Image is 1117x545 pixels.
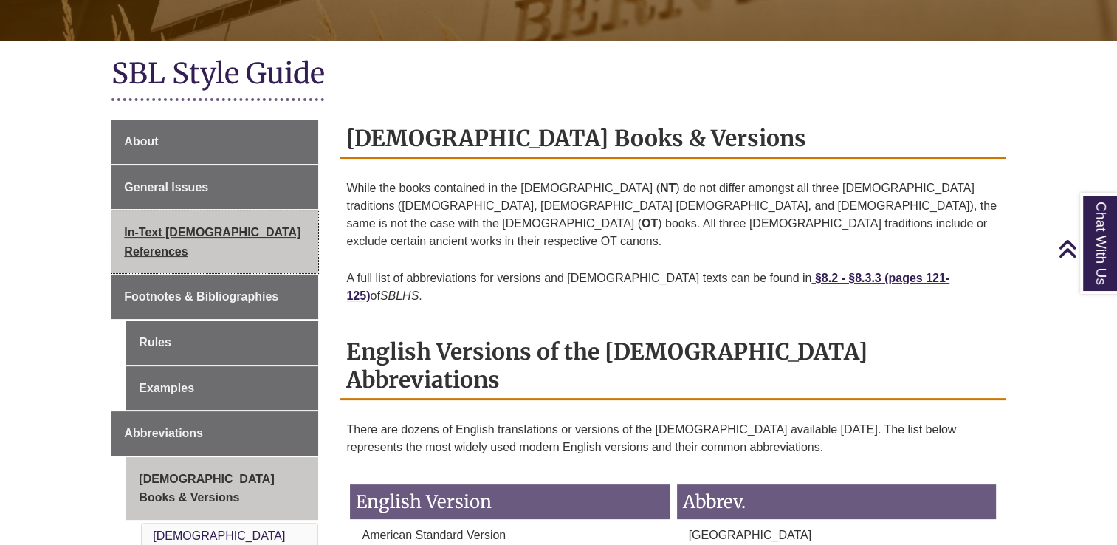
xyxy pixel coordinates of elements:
[660,182,676,194] strong: NT
[111,55,1005,95] h1: SBL Style Guide
[126,457,318,520] a: [DEMOGRAPHIC_DATA] Books & Versions
[111,165,318,210] a: General Issues
[346,174,999,256] p: While the books contained in the [DEMOGRAPHIC_DATA] ( ) do not differ amongst all three [DEMOGRAP...
[111,275,318,319] a: Footnotes & Bibliographies
[346,415,999,462] p: There are dozens of English translations or versions of the [DEMOGRAPHIC_DATA] available [DATE]. ...
[340,120,1005,159] h2: [DEMOGRAPHIC_DATA] Books & Versions
[111,120,318,164] a: About
[677,527,996,544] p: [GEOGRAPHIC_DATA]
[126,321,318,365] a: Rules
[126,366,318,411] a: Examples
[1058,239,1113,258] a: Back to Top
[124,181,208,193] span: General Issues
[350,484,669,519] h3: English Version
[642,217,658,230] strong: OT
[124,290,278,303] span: Footnotes & Bibliographies
[380,289,419,302] em: SBLHS
[350,527,669,544] p: American Standard Version
[124,427,203,439] span: Abbreviations
[677,484,996,519] h3: Abbrev.
[111,411,318,456] a: Abbreviations
[111,210,318,273] a: In-Text [DEMOGRAPHIC_DATA] References
[124,135,158,148] span: About
[346,264,999,311] p: A full list of abbreviations for versions and [DEMOGRAPHIC_DATA] texts can be found in of .
[124,226,300,258] span: In-Text [DEMOGRAPHIC_DATA] References
[340,333,1005,400] h2: English Versions of the [DEMOGRAPHIC_DATA] Abbreviations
